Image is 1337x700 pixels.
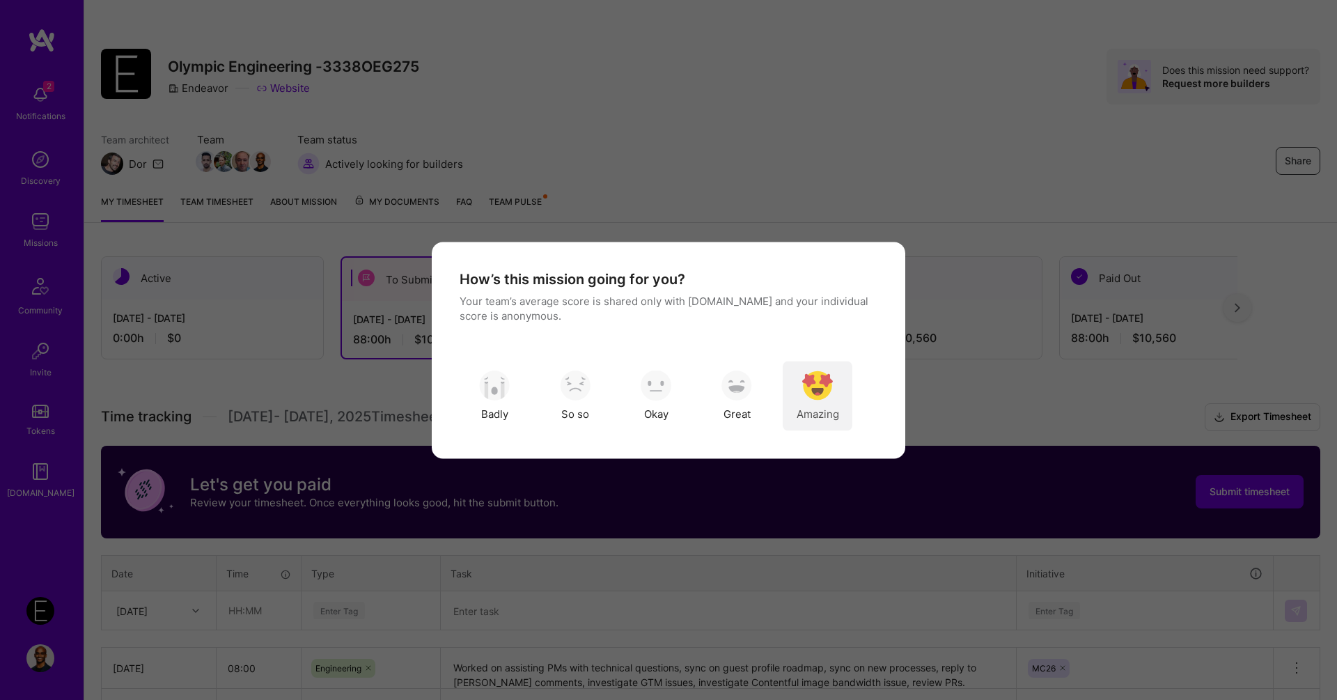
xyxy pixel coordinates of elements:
[724,407,751,421] span: Great
[561,407,589,421] span: So so
[560,371,591,401] img: soso
[432,242,905,458] div: modal
[721,371,752,401] img: soso
[644,407,668,421] span: Okay
[797,407,839,421] span: Amazing
[479,371,510,401] img: soso
[481,407,508,421] span: Badly
[641,371,671,401] img: soso
[460,270,685,288] h4: How’s this mission going for you?
[802,371,833,401] img: soso
[460,293,877,322] p: Your team’s average score is shared only with [DOMAIN_NAME] and your individual score is anonymous.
